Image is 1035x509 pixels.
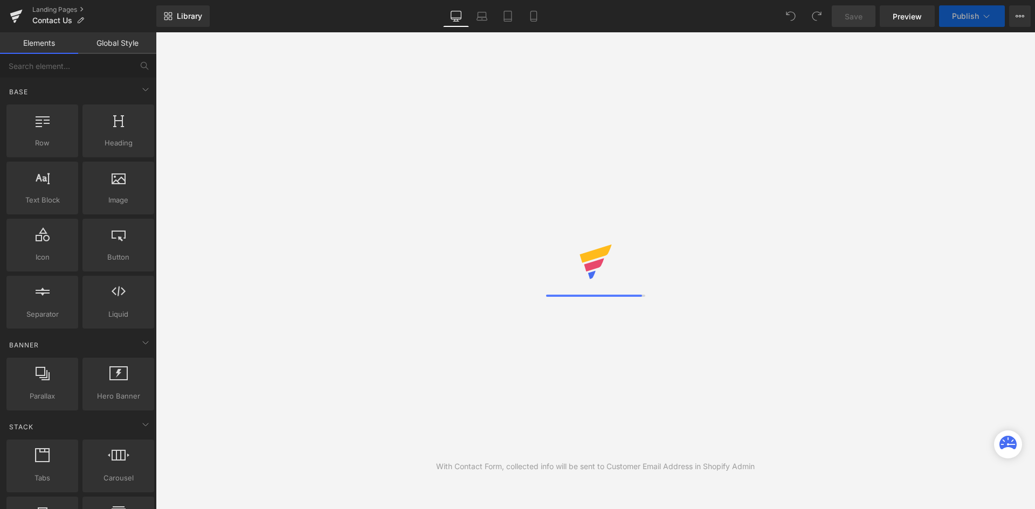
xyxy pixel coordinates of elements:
a: Landing Pages [32,5,156,14]
a: Mobile [521,5,547,27]
span: Tabs [10,472,75,484]
button: Publish [939,5,1005,27]
span: Base [8,87,29,97]
a: Global Style [78,32,156,54]
span: Publish [952,12,979,20]
span: Save [845,11,862,22]
button: Redo [806,5,827,27]
a: Tablet [495,5,521,27]
span: Contact Us [32,16,72,25]
span: Carousel [86,472,151,484]
span: Preview [893,11,922,22]
a: Laptop [469,5,495,27]
span: Liquid [86,309,151,320]
span: Row [10,137,75,149]
span: Icon [10,252,75,263]
button: Undo [780,5,802,27]
a: New Library [156,5,210,27]
a: Preview [880,5,935,27]
button: More [1009,5,1031,27]
span: Text Block [10,194,75,206]
span: Separator [10,309,75,320]
span: Heading [86,137,151,149]
span: Hero Banner [86,391,151,402]
span: Library [177,11,202,21]
span: Button [86,252,151,263]
span: Stack [8,422,34,432]
span: Image [86,194,151,206]
span: Banner [8,340,40,350]
a: Desktop [443,5,469,27]
div: With Contact Form, collected info will be sent to Customer Email Address in Shopify Admin [436,461,755,472]
span: Parallax [10,391,75,402]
